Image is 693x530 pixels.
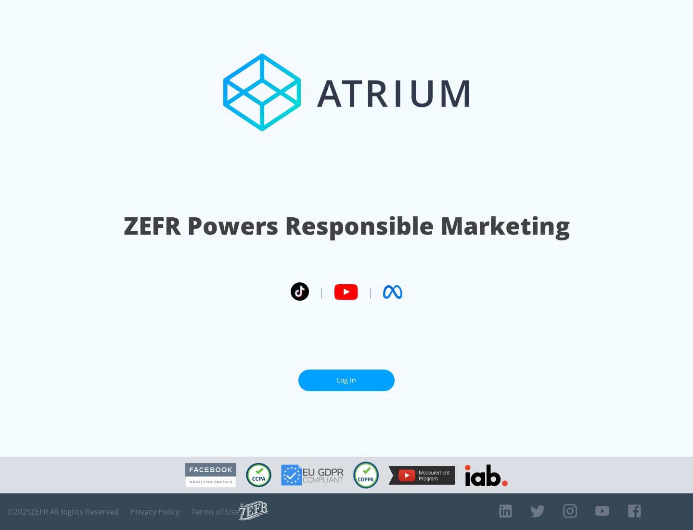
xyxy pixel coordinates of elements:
img: COPPA Compliant [353,462,379,489]
img: GDPR Compliant [281,464,344,486]
img: IAB [465,464,508,486]
img: YouTube Measurement Program [388,466,455,485]
img: CCPA Compliant [246,463,271,487]
img: Facebook Marketing Partner [185,463,236,488]
a: Privacy Policy [130,507,180,517]
a: Log In [298,370,395,391]
a: Terms of Use [191,507,239,517]
h1: ZEFR Powers Responsible Marketing [124,209,570,242]
span: | [319,285,324,299]
span: | [368,285,373,299]
span: © 2025 ZEFR All Rights Reserved [7,507,119,517]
